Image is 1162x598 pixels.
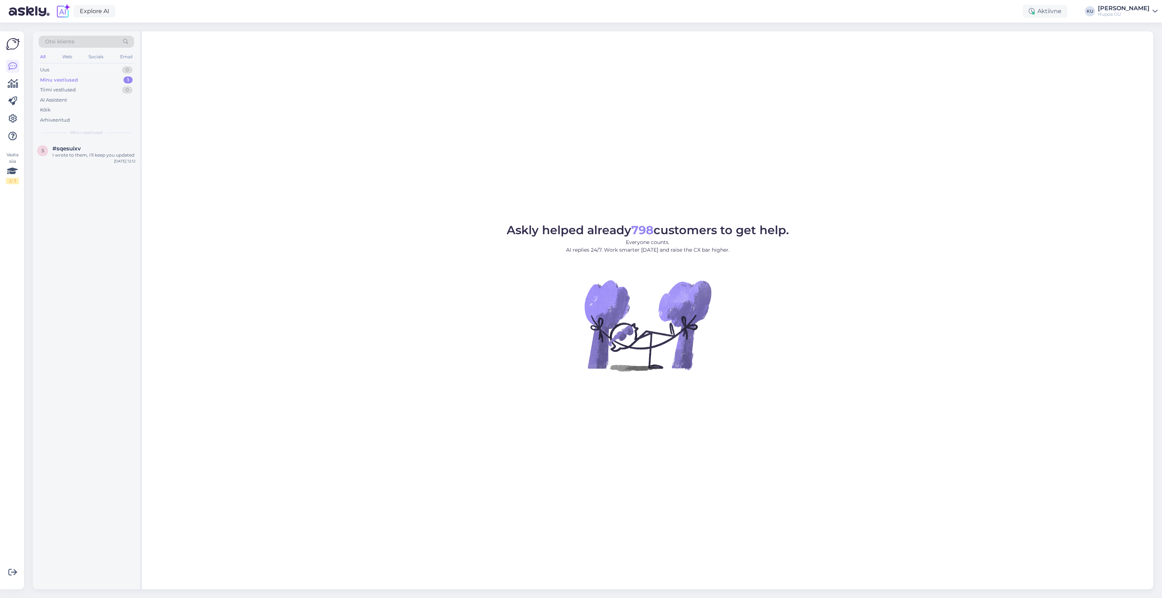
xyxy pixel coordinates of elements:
[52,145,81,152] span: #sqesuixv
[52,152,136,158] div: I wrote to them, I'll keep you updated
[1098,5,1150,11] div: [PERSON_NAME]
[40,106,51,114] div: Kõik
[55,4,71,19] img: explore-ai
[582,260,713,391] img: No Chat active
[1098,11,1150,17] div: Huppa OÜ
[1023,5,1067,18] div: Aktiivne
[6,37,20,51] img: Askly Logo
[61,52,74,62] div: Web
[42,148,44,153] span: s
[6,178,19,184] div: 2 / 3
[40,66,49,74] div: Uus
[45,38,74,46] span: Otsi kliente
[507,239,789,254] p: Everyone counts. AI replies 24/7. Work smarter [DATE] and raise the CX bar higher.
[87,52,105,62] div: Socials
[631,223,653,237] b: 798
[114,158,136,164] div: [DATE] 12:12
[122,86,133,94] div: 0
[507,223,789,237] span: Askly helped already customers to get help.
[6,152,19,184] div: Vaata siia
[40,86,76,94] div: Tiimi vestlused
[122,66,133,74] div: 0
[39,52,47,62] div: All
[123,76,133,84] div: 1
[1098,5,1158,17] a: [PERSON_NAME]Huppa OÜ
[74,5,115,17] a: Explore AI
[70,129,103,136] span: Minu vestlused
[40,76,78,84] div: Minu vestlused
[1085,6,1095,16] div: KU
[119,52,134,62] div: Email
[40,117,70,124] div: Arhiveeritud
[40,97,67,104] div: AI Assistent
